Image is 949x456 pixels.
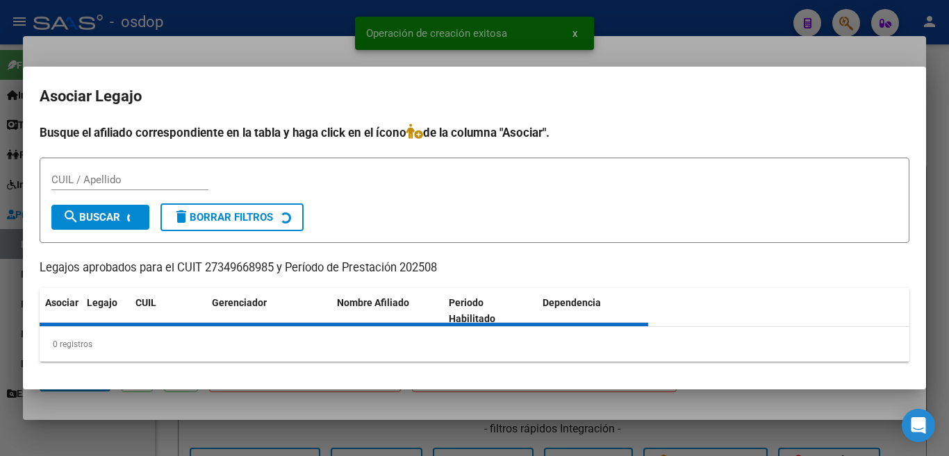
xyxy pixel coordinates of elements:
[40,288,81,334] datatable-header-cell: Asociar
[40,124,909,142] h4: Busque el afiliado correspondiente en la tabla y haga click en el ícono de la columna "Asociar".
[45,297,79,308] span: Asociar
[40,83,909,110] h2: Asociar Legajo
[40,327,909,362] div: 0 registros
[449,297,495,324] span: Periodo Habilitado
[331,288,443,334] datatable-header-cell: Nombre Afiliado
[543,297,601,308] span: Dependencia
[130,288,206,334] datatable-header-cell: CUIL
[87,297,117,308] span: Legajo
[135,297,156,308] span: CUIL
[212,297,267,308] span: Gerenciador
[337,297,409,308] span: Nombre Afiliado
[173,208,190,225] mat-icon: delete
[51,205,149,230] button: Buscar
[206,288,331,334] datatable-header-cell: Gerenciador
[63,208,79,225] mat-icon: search
[40,260,909,277] p: Legajos aprobados para el CUIT 27349668985 y Período de Prestación 202508
[63,211,120,223] span: Buscar
[160,203,304,231] button: Borrar Filtros
[443,288,537,334] datatable-header-cell: Periodo Habilitado
[173,211,273,223] span: Borrar Filtros
[537,288,649,334] datatable-header-cell: Dependencia
[81,288,130,334] datatable-header-cell: Legajo
[902,409,935,442] div: Open Intercom Messenger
